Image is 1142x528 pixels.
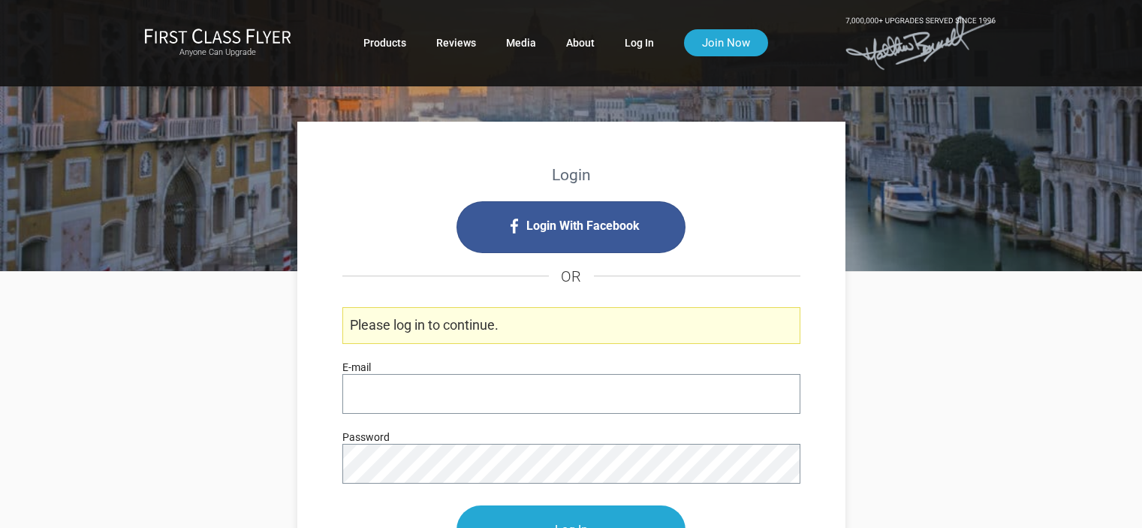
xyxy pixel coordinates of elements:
label: E-mail [342,359,371,376]
span: Login With Facebook [526,214,640,238]
a: Log In [625,29,654,56]
a: First Class FlyerAnyone Can Upgrade [144,28,291,58]
a: Join Now [684,29,768,56]
small: Anyone Can Upgrade [144,47,291,58]
label: Password [342,429,390,445]
a: Reviews [436,29,476,56]
p: Please log in to continue. [342,307,800,344]
strong: Login [552,166,591,184]
i: Login with Facebook [456,201,686,253]
a: Products [363,29,406,56]
h4: OR [342,253,800,300]
a: About [566,29,595,56]
a: Media [506,29,536,56]
img: First Class Flyer [144,28,291,44]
